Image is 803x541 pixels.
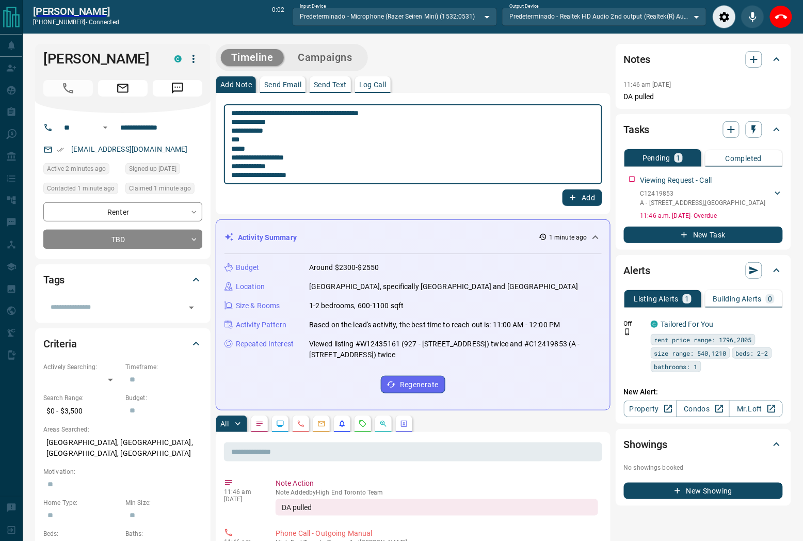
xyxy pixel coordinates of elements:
div: Predeterminado - Realtek HD Audio 2nd output (Realtek(R) Audio) [502,8,706,25]
svg: Notes [255,420,264,428]
div: Notes [624,47,783,72]
p: 1 [685,295,689,303]
svg: Requests [359,420,367,428]
p: Min Size: [125,498,202,507]
span: beds: 2-2 [736,348,768,358]
p: 0 [768,295,772,303]
p: Actively Searching: [43,362,120,372]
div: TBD [43,230,202,249]
p: DA pulled [624,91,783,102]
h2: Alerts [624,262,651,279]
span: rent price range: 1796,2805 [654,335,752,345]
p: Location [236,281,265,292]
svg: Lead Browsing Activity [276,420,284,428]
span: Active 2 minutes ago [47,164,106,174]
p: 11:46 am [DATE] [624,81,671,88]
p: Baths: [125,529,202,538]
div: Wed Oct 15 2025 [43,163,120,178]
h2: Tags [43,272,65,288]
span: Contacted 1 minute ago [47,183,115,194]
p: New Alert: [624,387,783,397]
div: Showings [624,432,783,457]
a: Mr.Loft [729,401,782,417]
label: Output Device [509,3,539,10]
svg: Push Notification Only [624,328,631,336]
label: Input Device [300,3,326,10]
p: Phone Call - Outgoing Manual [276,528,598,539]
p: Completed [726,155,762,162]
p: Note Added by High End Toronto Team [276,489,598,496]
div: DA pulled [276,499,598,516]
p: Log Call [359,81,387,88]
div: condos.ca [174,55,182,62]
p: Size & Rooms [236,300,280,311]
p: Note Action [276,478,598,489]
p: Budget: [125,393,202,403]
p: No showings booked [624,463,783,472]
button: Add [563,189,602,206]
span: bathrooms: 1 [654,361,698,372]
p: Building Alerts [713,295,762,303]
span: Email [98,80,148,97]
svg: Listing Alerts [338,420,346,428]
p: Beds: [43,529,120,538]
p: $0 - $3,500 [43,403,120,420]
p: [PHONE_NUMBER] - [33,18,119,27]
div: C12419853A - [STREET_ADDRESS],[GEOGRAPHIC_DATA] [640,187,783,210]
a: Condos [677,401,730,417]
p: Listing Alerts [634,295,679,303]
div: Tags [43,267,202,292]
h2: Notes [624,51,651,68]
svg: Agent Actions [400,420,408,428]
p: Off [624,319,645,328]
a: Property [624,401,677,417]
span: connected [89,19,119,26]
p: C12419853 [640,189,766,198]
p: Viewing Request - Call [640,175,712,186]
p: Around $2300-$2550 [309,262,379,273]
p: Timeframe: [125,362,202,372]
h1: [PERSON_NAME] [43,51,159,67]
p: Activity Pattern [236,320,286,330]
div: Renter [43,202,202,221]
p: Motivation: [43,467,202,476]
p: Repeated Interest [236,339,294,349]
h2: Criteria [43,336,77,352]
svg: Calls [297,420,305,428]
button: Timeline [221,49,284,66]
a: [EMAIL_ADDRESS][DOMAIN_NAME] [71,145,188,153]
p: [GEOGRAPHIC_DATA], specifically [GEOGRAPHIC_DATA] and [GEOGRAPHIC_DATA] [309,281,578,292]
h2: Showings [624,436,668,453]
div: condos.ca [651,321,658,328]
button: Campaigns [288,49,363,66]
button: New Showing [624,483,783,499]
span: size range: 540,1210 [654,348,727,358]
div: Criteria [43,331,202,356]
p: 1 [677,154,681,162]
p: Pending [643,154,670,162]
p: Send Text [314,81,347,88]
div: Mute [741,5,764,28]
p: Send Email [264,81,301,88]
button: Regenerate [381,376,445,393]
div: Predeterminado - Microphone (Razer Seiren Mini) (1532:0531) [293,8,497,25]
h2: Tasks [624,121,650,138]
p: [DATE] [224,496,260,503]
span: Claimed 1 minute ago [129,183,191,194]
div: Tasks [624,117,783,142]
span: Call [43,80,93,97]
p: All [220,420,229,427]
p: 1-2 bedrooms, 600-1100 sqft [309,300,404,311]
a: [PERSON_NAME] [33,5,119,18]
div: End Call [769,5,793,28]
p: Based on the lead's activity, the best time to reach out is: 11:00 AM - 12:00 PM [309,320,560,330]
svg: Opportunities [379,420,388,428]
p: Activity Summary [238,232,297,243]
p: Search Range: [43,393,120,403]
p: Areas Searched: [43,425,202,434]
div: Sat Mar 13 2021 [125,163,202,178]
span: Signed up [DATE] [129,164,176,174]
div: Activity Summary1 minute ago [224,228,602,247]
p: 0:02 [272,5,284,28]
